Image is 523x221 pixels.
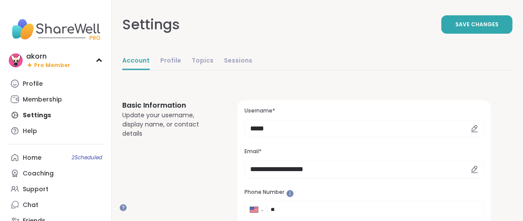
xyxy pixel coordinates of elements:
a: Profile [160,53,181,70]
span: 2 Scheduled [72,154,102,161]
a: Account [122,53,150,70]
div: akorn [26,52,70,61]
iframe: Spotlight [286,190,294,197]
span: Save Changes [455,21,499,28]
div: Coaching [23,169,54,178]
img: ShareWell Nav Logo [7,14,104,45]
a: Help [7,123,104,139]
h3: Basic Information [122,100,217,111]
div: Help [23,127,37,136]
h3: Username* [244,107,484,115]
a: Chat [7,197,104,213]
iframe: Spotlight [120,204,127,211]
div: Update your username, display name, or contact details [122,111,217,138]
button: Save Changes [441,15,513,34]
div: Chat [23,201,38,210]
img: akorn [9,53,23,67]
a: Support [7,181,104,197]
span: Pro Member [34,62,70,69]
h3: Email* [244,148,484,155]
div: Settings [122,14,180,35]
a: Profile [7,76,104,91]
div: Support [23,185,48,194]
h3: Phone Number [244,189,484,196]
a: Membership [7,91,104,107]
div: Home [23,154,41,162]
div: Membership [23,95,62,104]
a: Coaching [7,165,104,181]
div: Profile [23,80,43,88]
a: Sessions [224,53,252,70]
a: Home2Scheduled [7,150,104,165]
a: Topics [192,53,213,70]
